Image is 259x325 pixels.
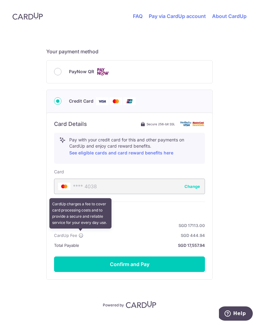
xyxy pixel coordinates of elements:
a: About CardUp [212,13,247,19]
strong: SGD 17,557.94 [82,242,205,249]
p: Powered by [103,301,124,308]
img: Visa [96,97,108,105]
span: Total Payable [54,242,79,249]
div: Credit Card Visa Mastercard Union Pay [54,97,205,105]
span: Credit Card [69,97,93,105]
div: CardUp charges a fee to cover card processing costs and to provide a secure and reliable service ... [49,198,111,229]
label: Card [54,169,64,175]
button: Change [184,183,200,189]
span: Secure 256-bit SSL [147,122,175,127]
img: Mastercard [110,97,122,105]
h6: Summary [54,209,205,217]
span: CardUp Fee [54,232,77,239]
p: Pay with your credit card for this and other payments on CardUp and enjoy card reward benefits. [69,137,200,157]
h5: Your payment method [46,48,213,55]
img: Union Pay [123,97,136,105]
a: FAQ [133,13,143,19]
button: Confirm and Pay [54,256,205,272]
img: Cards logo [97,68,109,76]
strong: SGD 17113.00 [89,222,205,229]
img: CardUp [12,12,43,20]
div: PayNow QR Cards logo [54,68,205,76]
h6: Card Details [54,120,87,128]
img: CardUp [126,301,156,308]
a: See eligible cards and card reward benefits here [69,150,173,155]
span: PayNow QR [69,68,94,75]
a: Pay via CardUp account [149,13,206,19]
strong: SGD 444.94 [86,232,205,239]
iframe: Opens a widget where you can find more information [219,306,253,322]
img: card secure [180,121,205,127]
